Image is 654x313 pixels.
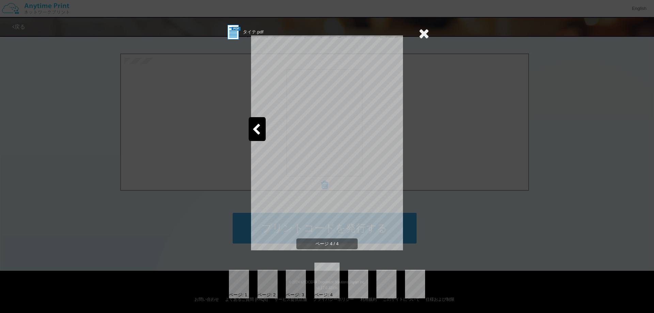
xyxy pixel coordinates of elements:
[296,238,358,250] span: ページ 4 / 4
[243,29,264,34] span: タイテ.pdf
[229,292,247,298] div: ページ: 1
[314,292,332,298] div: ページ: 4
[286,292,304,298] div: ページ: 3
[258,292,276,298] div: ページ: 2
